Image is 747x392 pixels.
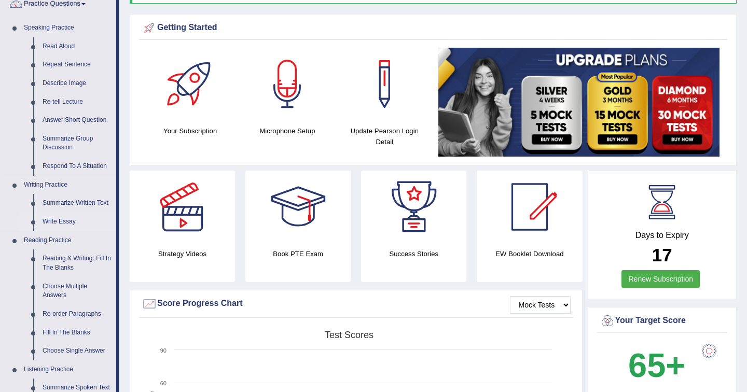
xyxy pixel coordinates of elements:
h4: Microphone Setup [244,125,330,136]
a: Reading & Writing: Fill In The Blanks [38,249,116,277]
h4: EW Booklet Download [477,248,582,259]
b: 65+ [628,346,685,384]
a: Answer Short Question [38,111,116,130]
a: Choose Single Answer [38,342,116,360]
a: Read Aloud [38,37,116,56]
img: small5.jpg [438,48,720,157]
a: Repeat Sentence [38,55,116,74]
a: Write Essay [38,213,116,231]
a: Writing Practice [19,176,116,194]
text: 60 [160,380,167,386]
h4: Days to Expiry [600,231,725,240]
div: Score Progress Chart [142,296,571,312]
text: 90 [160,347,167,354]
h4: Success Stories [361,248,466,259]
a: Re-tell Lecture [38,93,116,111]
a: Renew Subscription [621,270,700,288]
a: Reading Practice [19,231,116,250]
h4: Book PTE Exam [245,248,351,259]
a: Speaking Practice [19,19,116,37]
a: Respond To A Situation [38,157,116,176]
h4: Strategy Videos [130,248,235,259]
a: Summarize Written Text [38,194,116,213]
a: Describe Image [38,74,116,93]
a: Summarize Group Discussion [38,130,116,157]
b: 17 [652,245,672,265]
a: Listening Practice [19,360,116,379]
h4: Update Pearson Login Detail [341,125,428,147]
a: Choose Multiple Answers [38,277,116,305]
a: Re-order Paragraphs [38,305,116,324]
a: Fill In The Blanks [38,324,116,342]
tspan: Test scores [325,330,374,340]
div: Getting Started [142,20,725,36]
h4: Your Subscription [147,125,233,136]
div: Your Target Score [600,313,725,329]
